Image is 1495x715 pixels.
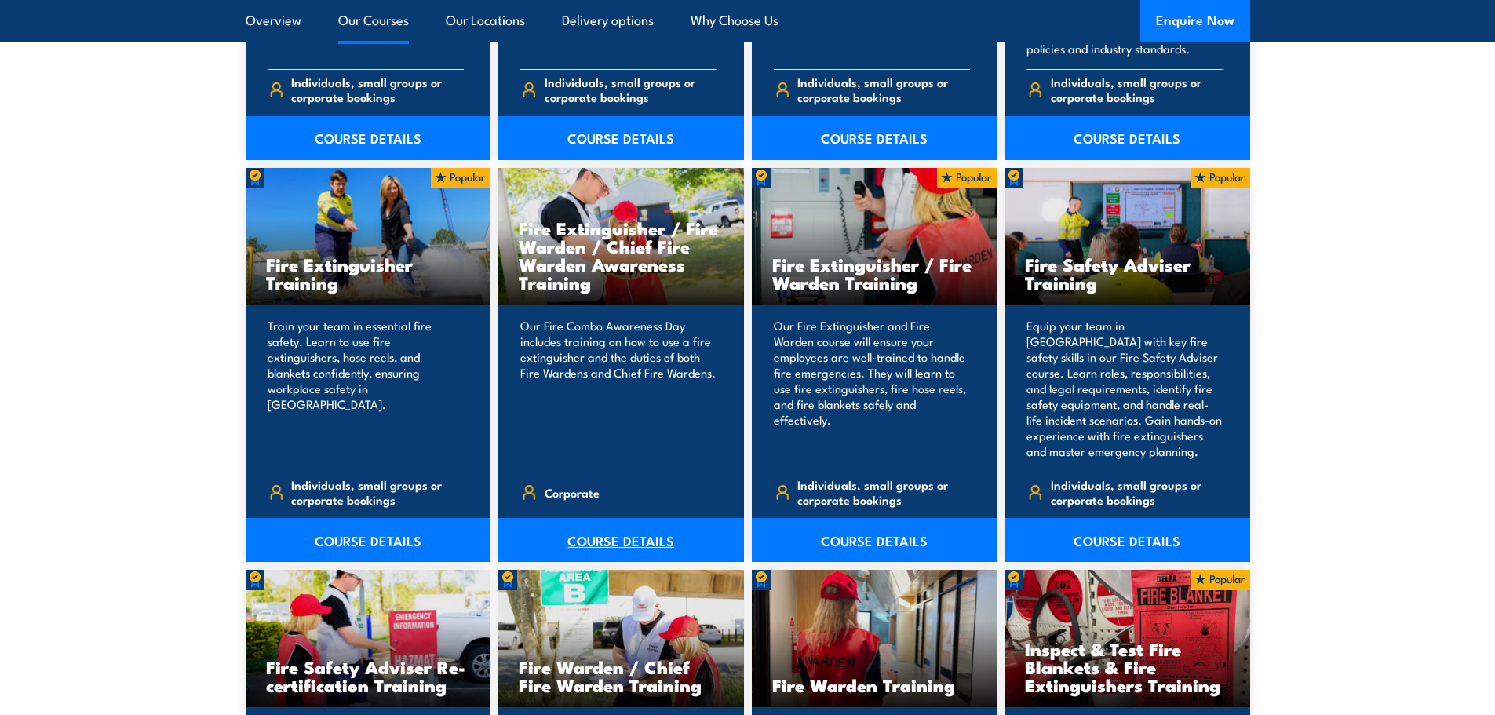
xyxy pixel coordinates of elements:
h3: Inspect & Test Fire Blankets & Fire Extinguishers Training [1025,640,1230,694]
a: COURSE DETAILS [1005,116,1250,160]
a: COURSE DETAILS [246,116,491,160]
h3: Fire Extinguisher / Fire Warden / Chief Fire Warden Awareness Training [519,219,724,291]
a: COURSE DETAILS [498,518,744,562]
h3: Fire Safety Adviser Training [1025,255,1230,291]
a: COURSE DETAILS [246,518,491,562]
h3: Fire Safety Adviser Re-certification Training [266,658,471,694]
a: COURSE DETAILS [752,116,997,160]
span: Individuals, small groups or corporate bookings [291,477,464,507]
p: Our Fire Combo Awareness Day includes training on how to use a fire extinguisher and the duties o... [520,318,717,459]
p: Train your team in essential fire safety. Learn to use fire extinguishers, hose reels, and blanke... [268,318,465,459]
h3: Fire Extinguisher Training [266,255,471,291]
a: COURSE DETAILS [752,518,997,562]
span: Corporate [545,480,600,505]
h3: Fire Warden Training [772,676,977,694]
span: Individuals, small groups or corporate bookings [545,75,717,104]
span: Individuals, small groups or corporate bookings [797,477,970,507]
a: COURSE DETAILS [1005,518,1250,562]
span: Individuals, small groups or corporate bookings [1051,477,1223,507]
p: Equip your team in [GEOGRAPHIC_DATA] with key fire safety skills in our Fire Safety Adviser cours... [1026,318,1223,459]
span: Individuals, small groups or corporate bookings [1051,75,1223,104]
h3: Fire Warden / Chief Fire Warden Training [519,658,724,694]
a: COURSE DETAILS [498,116,744,160]
h3: Fire Extinguisher / Fire Warden Training [772,255,977,291]
span: Individuals, small groups or corporate bookings [797,75,970,104]
span: Individuals, small groups or corporate bookings [291,75,464,104]
p: Our Fire Extinguisher and Fire Warden course will ensure your employees are well-trained to handl... [774,318,971,459]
